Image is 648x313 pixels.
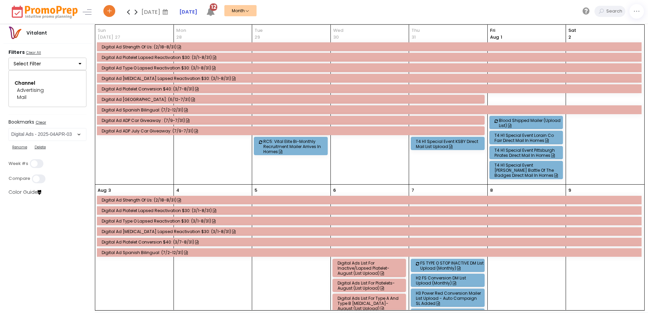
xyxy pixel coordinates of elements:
[499,118,565,128] div: Blood Shipped Mailer (Upload List)
[338,296,403,311] div: Digital Ads List for Type A and Type B [MEDICAL_DATA]-August (List Upload)
[8,58,86,70] button: Select Filter
[568,187,571,194] p: 9
[26,50,41,55] u: Clear All
[102,197,639,203] div: Digital Ad Strength of Us: (2/18-8/31)
[17,94,78,101] div: Mail
[102,107,639,112] div: Digital Ad Spanish Bilingual: (7/2-12/31)
[568,27,642,34] span: Sat
[494,133,560,143] div: T4 H1 Special Event Lorain Co Fair Direct Mail In Homes
[102,118,482,123] div: Digital Ad ADP Car Giveaway : (7/9-7/31)
[8,119,86,126] label: Bookmarks
[416,275,482,286] div: H2 FS Conversion DM List Upload (monthly)
[102,239,639,245] div: Digital Ad Platelet Conversion $40: (3/7-8/31)
[179,8,197,16] a: [DATE]
[568,34,571,41] p: 2
[102,65,639,70] div: Digital Ad Type O Lapsed Reactivation $30: (3/1-8/31)
[494,148,560,158] div: T4 H1 Special Event Pittsburgh Pirates Direct Mail In Homes
[102,250,639,255] div: Digital Ad Spanish Bilingual: (7/2-12/31)
[102,229,639,234] div: Digital Ad [MEDICAL_DATA] Lapsed Reactivation $30: (3/1-8/31)
[8,161,28,166] label: Week #s
[411,187,414,194] p: 7
[263,139,329,154] div: RC5: Vital Elite Bi-Monthly Recruitment Mailer Arrives in Homes
[176,187,179,194] p: 4
[338,260,403,276] div: Digital Ads List for Inactive/Lapsed Platelet- August (List Upload)
[102,44,639,49] div: Digital Ad Strength of Us: (2/18-8/31)
[36,120,46,125] u: Clear
[411,34,416,41] p: 31
[17,87,78,94] div: Advertising
[8,189,41,195] a: Color Guide
[108,187,111,194] p: 3
[176,34,182,41] p: 28
[333,34,339,41] p: 30
[494,163,560,178] div: T4 H1 Special Event [PERSON_NAME] Battle of the Badges Direct Mail In Homes
[102,218,639,224] div: Digital Ad Type O Lapsed Reactivation $30: (3/1-8/31)
[102,97,482,102] div: Digital Ad [GEOGRAPHIC_DATA]: (6/12-7/31)
[8,26,22,40] img: vitalantlogo.png
[605,6,625,17] input: Search
[115,34,120,41] p: 27
[22,29,52,37] div: Vitalant
[255,187,257,194] p: 5
[490,27,563,34] span: Fri
[210,3,217,11] span: 12
[490,34,499,40] span: Aug
[416,291,482,306] div: H3 Power Red Conversion Mailer List Upload - Auto Campaign SL Added
[15,80,80,87] div: Channel
[490,187,493,194] p: 8
[102,208,639,213] div: Digital Ad Platelet Lapsed Reactivation $30: (3/1-8/31)
[12,144,27,150] u: Rename
[35,144,46,150] u: Delete
[102,76,639,81] div: Digital Ad [MEDICAL_DATA] Lapsed Reactivation $30: (3/1-8/31)
[176,27,249,34] span: Mon
[8,49,25,56] strong: Filters
[179,8,197,15] strong: [DATE]
[98,34,113,41] p: [DATE]
[98,187,106,194] p: Aug
[411,27,485,34] span: Thu
[333,187,336,194] p: 6
[102,128,482,133] div: Digital Ad ADP July Car Giveaway: (7/9-7/31)
[141,7,170,17] div: [DATE]
[416,139,482,149] div: T4 H1 Special Event KSBY Direct Mail List Upload
[420,260,486,271] div: FS TYPE O STOP INACTIVE DM List Upload (Monthly)
[333,27,406,34] span: Wed
[8,176,30,181] label: Compare
[338,280,403,291] div: Digital Ads List for Platelets- August (List Upload)
[98,27,171,34] span: Sun
[255,27,328,34] span: Tue
[102,86,639,91] div: Digital Ad Platelet Conversion $40: (3/7-8/31)
[224,5,257,16] button: Month
[102,55,639,60] div: Digital Ad Platelet Lapsed Reactivation $30: (3/1-8/31)
[490,34,502,41] p: 1
[255,34,260,41] p: 29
